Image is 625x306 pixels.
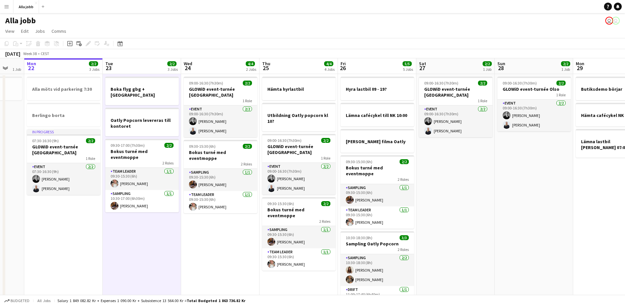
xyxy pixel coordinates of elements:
app-user-avatar: Emil Hasselberg [605,17,613,25]
app-job-card: Hämta hyrlastbil [262,77,336,100]
app-job-card: 09:30-17:00 (7h30m)2/2Bokus turné med eventmoppe2 RolesTeam Leader1/109:30-15:30 (6h)[PERSON_NAME... [105,139,179,212]
div: 5 Jobs [403,67,413,72]
span: 2/2 [243,144,252,149]
button: Budgeted [3,297,31,304]
span: 29 [575,64,584,72]
span: 1 Role [478,98,487,103]
span: 1 Role [242,98,252,103]
a: Jobs [32,27,48,35]
span: Jobs [35,28,45,34]
span: 2/2 [556,81,566,86]
span: 09:30-17:00 (7h30m) [111,143,145,148]
span: 4/4 [246,61,255,66]
div: Berlingo borta [27,103,100,126]
div: 2 Jobs [246,67,256,72]
span: 2/2 [478,81,487,86]
h3: GLOWiD event-turnée [GEOGRAPHIC_DATA] [262,143,336,155]
h3: GLOWiD event-turnée [GEOGRAPHIC_DATA] [419,86,492,98]
span: 2 Roles [398,247,409,252]
app-card-role: Event2/209:00-16:30 (7h30m)[PERSON_NAME][PERSON_NAME] [184,105,257,137]
app-job-card: 09:30-15:30 (6h)2/2Bokus turné med eventmoppe2 RolesSampling1/109:30-15:30 (6h)[PERSON_NAME]Team ... [341,155,414,229]
span: 2/2 [89,61,98,66]
div: Lämna cafécykel till NK 10:00 [341,103,414,126]
span: 2/2 [243,81,252,86]
app-card-role: Team Leader1/109:30-15:30 (6h)[PERSON_NAME] [184,191,257,213]
span: 2 Roles [319,219,330,224]
span: Edit [21,28,29,34]
div: Utbildning Oatly popcorn kl 10? [262,103,336,131]
span: 09:00-16:30 (7h30m) [267,138,302,143]
h3: [PERSON_NAME] filma Oatly [341,139,414,144]
h3: Lämna cafécykel till NK 10:00 [341,112,414,118]
h3: GLOWiD event-turnée [GEOGRAPHIC_DATA] [184,86,257,98]
span: 4/4 [324,61,333,66]
app-card-role: Sampling1/110:30-17:00 (6h30m)[PERSON_NAME] [105,190,179,212]
span: 2/2 [561,61,570,66]
app-card-role: Team Leader1/109:30-15:30 (6h)[PERSON_NAME] [262,248,336,271]
app-card-role: Event2/209:00-16:30 (7h30m)[PERSON_NAME][PERSON_NAME] [419,105,492,137]
div: Salary 1 849 082.82 kr + Expenses 1 090.00 kr + Subsistence 13 564.00 kr = [57,298,245,303]
h3: GLOWiD event-turnée Olso [497,86,571,92]
a: Edit [18,27,31,35]
app-card-role: Sampling1/109:30-15:30 (6h)[PERSON_NAME] [341,184,414,206]
span: 2/2 [483,61,492,66]
app-card-role: Team Leader1/109:30-15:30 (6h)[PERSON_NAME] [105,168,179,190]
span: View [5,28,14,34]
div: 3 Jobs [168,67,178,72]
div: [DATE] [5,50,20,57]
span: 22 [26,64,36,72]
app-job-card: 09:00-16:30 (7h30m)2/2GLOWiD event-turnée [GEOGRAPHIC_DATA]1 RoleEvent2/209:00-16:30 (7h30m)[PERS... [184,77,257,137]
h1: Alla jobb [5,16,36,26]
span: 2/2 [321,138,330,143]
app-job-card: 09:00-16:30 (7h30m)2/2GLOWiD event-turnée [GEOGRAPHIC_DATA]1 RoleEvent2/209:00-16:30 (7h30m)[PERS... [262,134,336,195]
app-job-card: 09:30-15:30 (6h)2/2Bokus turné med eventmoppe2 RolesSampling1/109:30-15:30 (6h)[PERSON_NAME]Team ... [262,197,336,271]
span: 27 [418,64,426,72]
span: 5/5 [403,61,412,66]
span: 2 Roles [241,162,252,166]
span: 09:00-16:30 (7h30m) [424,81,458,86]
div: 09:00-16:30 (7h30m)2/2GLOWiD event-turnée Olso1 RoleEvent2/209:00-16:30 (7h30m)[PERSON_NAME][PERS... [497,77,571,131]
h3: Berlingo borta [27,112,100,118]
app-job-card: Boka flyg gbg + [GEOGRAPHIC_DATA] [105,77,179,105]
span: Budgeted [10,298,30,303]
app-card-role: Event2/209:00-16:30 (7h30m)[PERSON_NAME][PERSON_NAME] [497,100,571,131]
div: CEST [41,51,49,56]
h3: Alla möts vid parkering 7:30 [27,86,100,92]
span: 09:30-15:30 (6h) [189,144,216,149]
div: 1 Job [12,67,21,72]
span: 2/2 [400,159,409,164]
span: 3/3 [400,235,409,240]
span: 28 [496,64,505,72]
h3: Sampling Oatly Popcorn [341,241,414,247]
span: 2 Roles [398,177,409,182]
span: 2/2 [167,61,177,66]
app-job-card: In progress07:30-16:30 (9h)2/2GLOWiD event-turnée [GEOGRAPHIC_DATA]1 RoleEvent2/207:30-16:30 (9h)... [27,129,100,195]
h3: Hämta hyrlastbil [262,86,336,92]
div: 1 Job [561,67,570,72]
h3: Bokus turné med eventmoppe [262,207,336,219]
span: 1 Role [321,156,330,161]
span: Tue [105,61,113,67]
span: 2/2 [164,143,174,148]
div: In progress [27,129,100,134]
span: 09:00-16:30 (7h30m) [503,81,537,86]
span: Sun [497,61,505,67]
span: 10:30-18:30 (8h) [346,235,372,240]
app-card-role: Event2/209:00-16:30 (7h30m)[PERSON_NAME][PERSON_NAME] [262,163,336,195]
h3: Utbildning Oatly popcorn kl 10? [262,112,336,124]
span: 2/2 [321,201,330,206]
app-job-card: Oatly Popcorn levereras till kontoret [105,108,179,136]
span: 09:00-16:30 (7h30m) [189,81,223,86]
span: Wed [184,61,192,67]
span: 2/2 [86,138,95,143]
div: Hyra lastbil 09 - 19? [341,77,414,100]
span: 23 [104,64,113,72]
span: Mon [576,61,584,67]
h3: Bokus turné med eventmoppe [341,165,414,177]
